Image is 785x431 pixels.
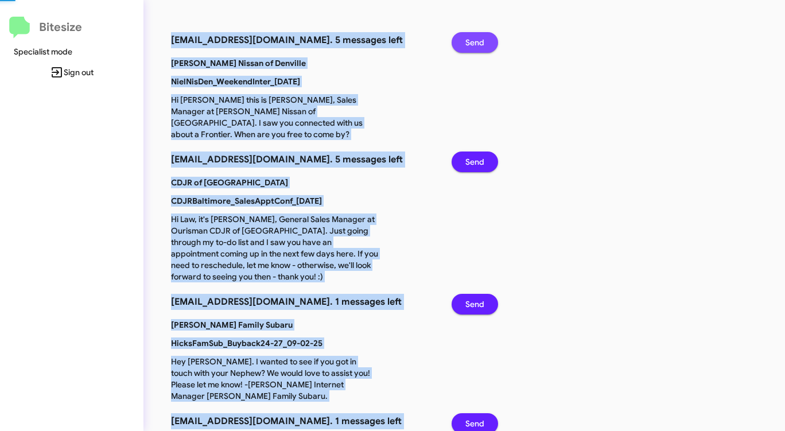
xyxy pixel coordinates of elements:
[452,294,498,314] button: Send
[171,58,306,68] b: [PERSON_NAME] Nissan of Denville
[162,94,387,140] p: Hi [PERSON_NAME] this is [PERSON_NAME], Sales Manager at [PERSON_NAME] Nissan of [GEOGRAPHIC_DATA...
[162,356,387,402] p: Hey [PERSON_NAME]. I wanted to see if you got in touch with your Nephew? We would love to assist ...
[9,62,134,83] span: Sign out
[465,294,484,314] span: Send
[465,152,484,172] span: Send
[171,320,293,330] b: [PERSON_NAME] Family Subaru
[171,413,434,429] h3: [EMAIL_ADDRESS][DOMAIN_NAME]. 1 messages left
[171,177,288,188] b: CDJR of [GEOGRAPHIC_DATA]
[452,152,498,172] button: Send
[171,196,322,206] b: CDJRBaltimore_SalesApptConf_[DATE]
[9,17,82,38] a: Bitesize
[465,32,484,53] span: Send
[452,32,498,53] button: Send
[171,32,434,48] h3: [EMAIL_ADDRESS][DOMAIN_NAME]. 5 messages left
[171,338,322,348] b: HicksFamSub_Buyback24-27_09-02-25
[171,76,300,87] b: NielNisDen_WeekendInter_[DATE]
[171,294,434,310] h3: [EMAIL_ADDRESS][DOMAIN_NAME]. 1 messages left
[162,213,387,282] p: Hi Law, it's [PERSON_NAME], General Sales Manager at Ourisman CDJR of [GEOGRAPHIC_DATA]. Just goi...
[171,152,434,168] h3: [EMAIL_ADDRESS][DOMAIN_NAME]. 5 messages left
